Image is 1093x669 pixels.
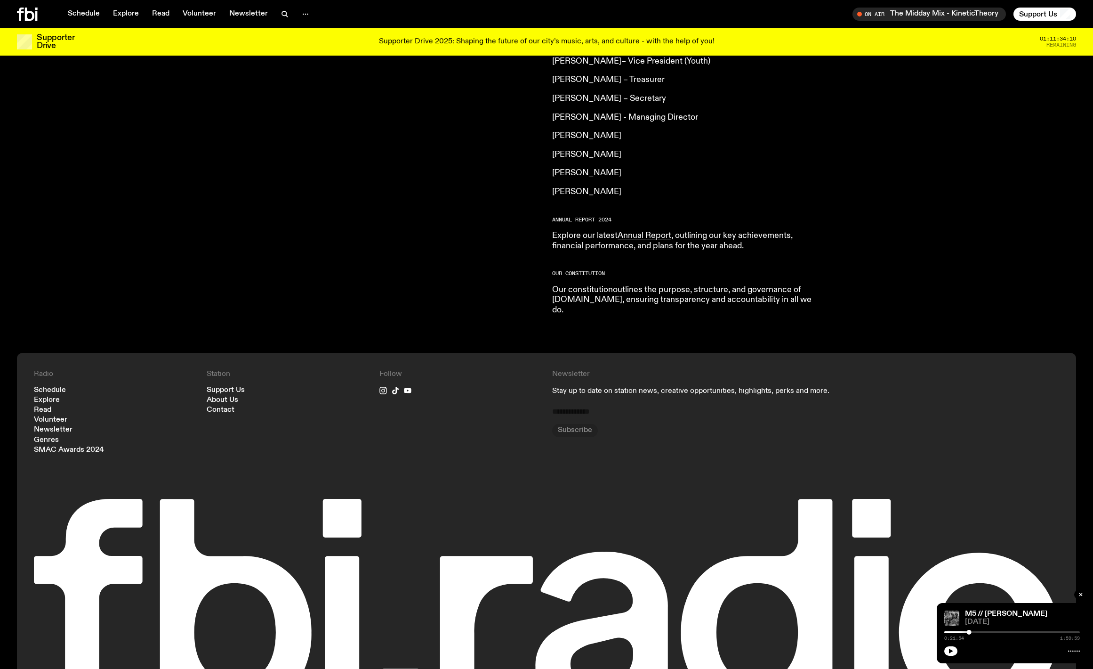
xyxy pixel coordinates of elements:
[62,8,105,21] a: Schedule
[552,286,613,294] a: Our constitution
[552,94,823,104] p: [PERSON_NAME] – Secretary
[34,447,104,454] a: SMAC Awards 2024
[146,8,175,21] a: Read
[34,370,195,379] h4: Radio
[552,424,598,437] button: Subscribe
[177,8,222,21] a: Volunteer
[379,38,715,46] p: Supporter Drive 2025: Shaping the future of our city’s music, arts, and culture - with the help o...
[552,187,823,197] p: [PERSON_NAME]
[34,416,67,424] a: Volunteer
[34,437,59,444] a: Genres
[552,131,823,141] p: [PERSON_NAME]
[552,285,823,316] p: outlines the purpose, structure, and governance of [DOMAIN_NAME], ensuring transparency and accou...
[552,217,823,222] h2: Annual report 2024
[552,231,823,251] p: Explore our latest , outlining our key achievements, financial performance, and plans for the yea...
[552,387,886,396] p: Stay up to date on station news, creative opportunities, highlights, perks and more.
[107,8,145,21] a: Explore
[552,370,886,379] h4: Newsletter
[965,619,1080,626] span: [DATE]
[224,8,273,21] a: Newsletter
[1046,42,1076,48] span: Remaining
[1013,8,1076,21] button: Support Us
[965,610,1047,618] a: M5 // [PERSON_NAME]
[552,75,823,85] p: [PERSON_NAME] – Treasurer
[552,113,823,123] p: [PERSON_NAME] - Managing Director
[552,168,823,179] p: [PERSON_NAME]
[207,387,245,394] a: Support Us
[852,8,1006,21] button: On AirThe Midday Mix - KineticTheory
[552,150,823,160] p: [PERSON_NAME]
[34,407,51,414] a: Read
[1019,10,1057,18] span: Support Us
[34,397,60,404] a: Explore
[207,407,234,414] a: Contact
[34,387,66,394] a: Schedule
[552,57,823,67] p: [PERSON_NAME]– Vice President (Youth)
[552,271,823,276] h2: Our Constitution
[207,370,368,379] h4: Station
[207,397,238,404] a: About Us
[1060,636,1080,641] span: 1:59:59
[37,34,74,50] h3: Supporter Drive
[1040,36,1076,41] span: 01:11:34:10
[944,636,964,641] span: 0:21:54
[34,426,72,433] a: Newsletter
[618,231,671,240] a: Annual Report
[379,370,541,379] h4: Follow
